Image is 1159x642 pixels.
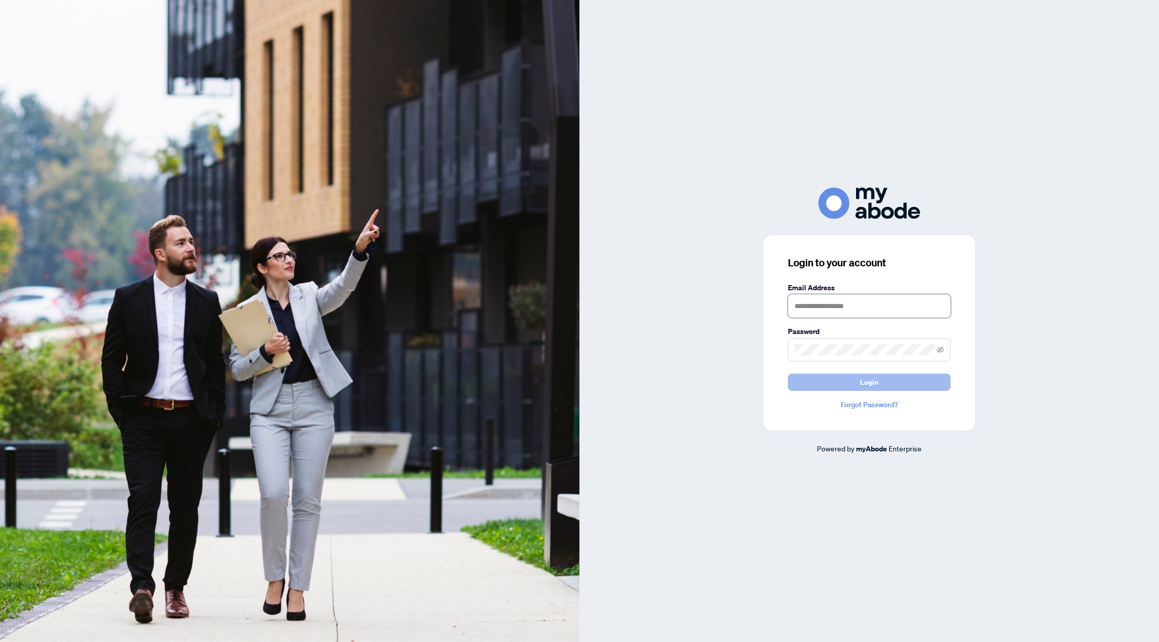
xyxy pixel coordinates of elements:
[937,346,944,353] span: eye-invisible
[860,374,878,390] span: Login
[788,374,951,391] button: Login
[817,444,855,453] span: Powered by
[818,188,920,219] img: ma-logo
[856,443,887,454] a: myAbode
[788,326,951,337] label: Password
[788,282,951,293] label: Email Address
[788,399,951,410] a: Forgot Password?
[889,444,922,453] span: Enterprise
[788,256,951,270] h3: Login to your account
